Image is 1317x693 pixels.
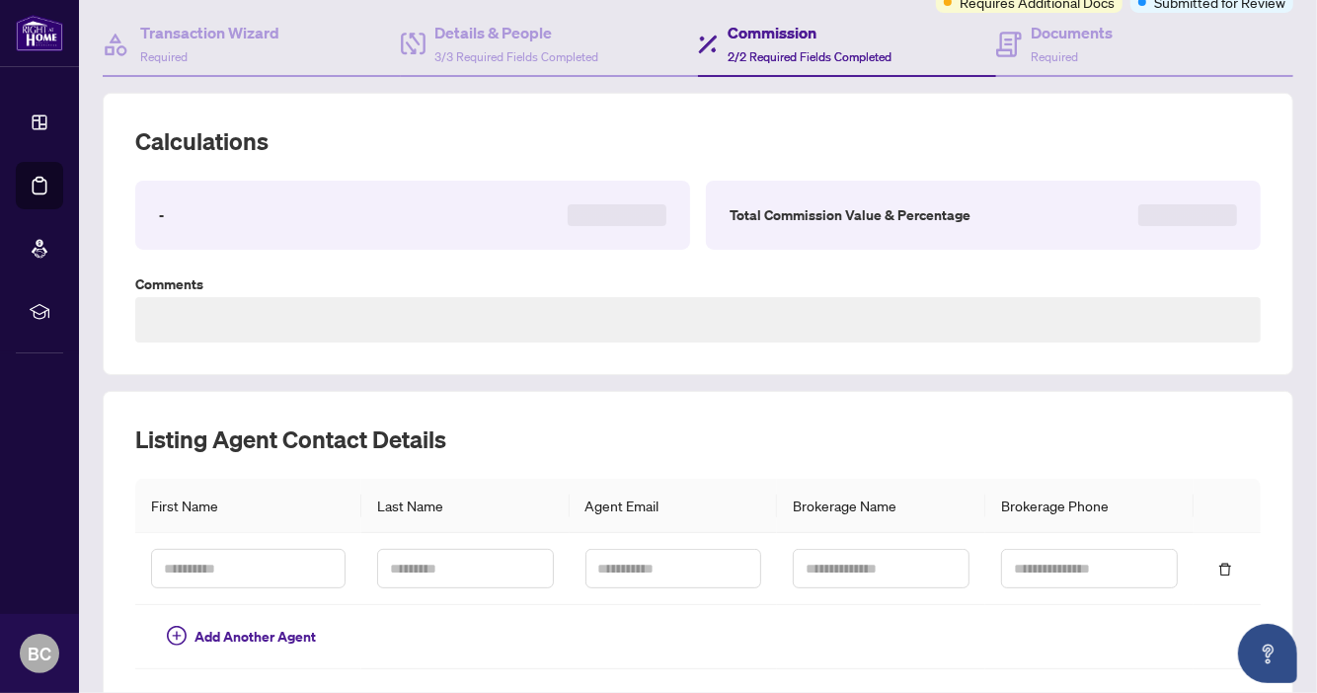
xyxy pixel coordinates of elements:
[361,479,570,533] th: Last Name
[985,479,1194,533] th: Brokerage Phone
[28,640,51,667] span: BC
[151,621,332,653] button: Add Another Agent
[1032,49,1079,64] span: Required
[1238,624,1297,683] button: Open asap
[570,479,778,533] th: Agent Email
[16,15,63,51] img: logo
[167,626,187,646] span: plus-circle
[194,626,316,648] span: Add Another Agent
[435,49,599,64] span: 3/3 Required Fields Completed
[135,125,1261,157] h2: Calculations
[140,49,188,64] span: Required
[728,49,891,64] span: 2/2 Required Fields Completed
[135,479,361,533] th: First Name
[140,21,279,44] h4: Transaction Wizard
[728,21,891,44] h4: Commission
[1218,563,1232,577] span: delete
[135,423,1261,455] h2: Listing Agent Contact Details
[435,21,599,44] h4: Details & People
[730,204,970,226] label: Total Commission Value & Percentage
[1032,21,1114,44] h4: Documents
[777,479,985,533] th: Brokerage Name
[159,204,164,226] label: -
[135,273,1261,295] label: Comments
